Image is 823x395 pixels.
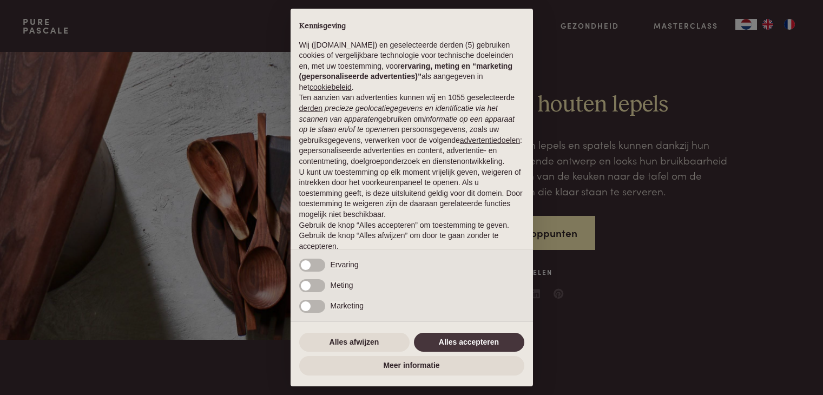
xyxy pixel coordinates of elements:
p: Ten aanzien van advertenties kunnen wij en 1055 geselecteerde gebruiken om en persoonsgegevens, z... [299,93,524,167]
button: advertentiedoelen [460,135,520,146]
p: Gebruik de knop “Alles accepteren” om toestemming te geven. Gebruik de knop “Alles afwijzen” om d... [299,220,524,252]
button: Meer informatie [299,356,524,376]
button: Alles afwijzen [299,333,410,352]
a: cookiebeleid [310,83,352,91]
p: U kunt uw toestemming op elk moment vrijelijk geven, weigeren of intrekken door het voorkeurenpan... [299,167,524,220]
em: informatie op een apparaat op te slaan en/of te openen [299,115,515,134]
span: Ervaring [331,260,359,269]
span: Marketing [331,301,364,310]
button: Alles accepteren [414,333,524,352]
p: Wij ([DOMAIN_NAME]) en geselecteerde derden (5) gebruiken cookies of vergelijkbare technologie vo... [299,40,524,93]
em: precieze geolocatiegegevens en identificatie via het scannen van apparaten [299,104,498,123]
strong: ervaring, meting en “marketing (gepersonaliseerde advertenties)” [299,62,512,81]
button: derden [299,103,323,114]
h2: Kennisgeving [299,22,524,31]
span: Meting [331,281,353,289]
